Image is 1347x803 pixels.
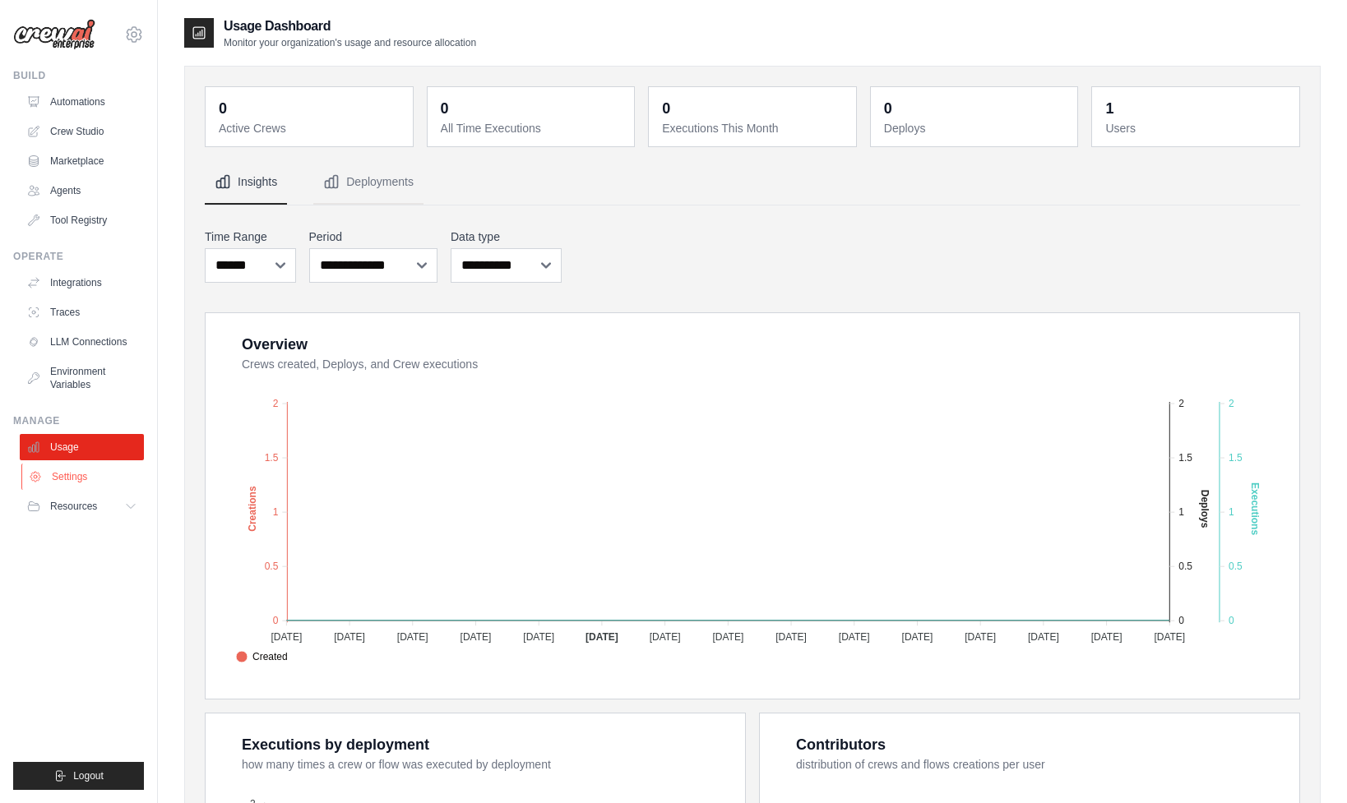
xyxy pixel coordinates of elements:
tspan: 2 [273,398,279,409]
a: Marketplace [20,148,144,174]
div: Operate [13,250,144,263]
div: 0 [662,97,670,120]
div: 0 [219,97,227,120]
tspan: [DATE] [1154,631,1185,643]
tspan: [DATE] [334,631,365,643]
tspan: [DATE] [712,631,743,643]
div: Manage [13,414,144,427]
label: Data type [451,228,562,245]
tspan: [DATE] [902,631,933,643]
tspan: 1 [1178,506,1184,518]
a: Settings [21,464,146,490]
a: Crew Studio [20,118,144,145]
tspan: [DATE] [1028,631,1059,643]
tspan: [DATE] [650,631,681,643]
dt: Crews created, Deploys, and Crew executions [242,356,1280,372]
label: Time Range [205,228,296,245]
tspan: [DATE] [965,631,996,643]
tspan: 1.5 [265,452,279,464]
nav: Tabs [205,160,1300,205]
tspan: 1.5 [1229,452,1243,464]
button: Insights [205,160,287,205]
tspan: 0.5 [1229,561,1243,572]
dt: All Time Executions [441,120,625,136]
a: Environment Variables [20,358,144,398]
tspan: 2 [1178,398,1184,409]
div: Contributors [796,733,886,756]
p: Monitor your organization's usage and resource allocation [224,36,476,49]
tspan: 0 [1229,615,1234,626]
dt: Deploys [884,120,1068,136]
span: Logout [73,769,104,782]
div: Executions by deployment [242,733,429,756]
dt: Users [1105,120,1289,136]
a: Usage [20,434,144,460]
div: 0 [441,97,449,120]
tspan: [DATE] [271,631,302,643]
a: LLM Connections [20,329,144,355]
img: Logo [13,19,95,50]
button: Logout [13,762,144,790]
tspan: 1.5 [1178,452,1192,464]
text: Creations [247,486,258,532]
tspan: 0 [1178,615,1184,626]
a: Tool Registry [20,207,144,233]
span: Created [236,649,288,664]
span: Resources [50,500,97,513]
a: Automations [20,89,144,115]
text: Deploys [1199,490,1210,528]
h2: Usage Dashboard [224,16,476,36]
div: 0 [884,97,892,120]
a: Integrations [20,270,144,296]
tspan: [DATE] [1091,631,1122,643]
div: Build [13,69,144,82]
div: Overview [242,333,308,356]
a: Traces [20,299,144,325]
tspan: 0.5 [1178,561,1192,572]
dt: how many times a crew or flow was executed by deployment [242,756,725,773]
button: Deployments [313,160,424,205]
dt: distribution of crews and flows creations per user [796,756,1280,773]
tspan: 2 [1229,398,1234,409]
button: Resources [20,493,144,519]
tspan: [DATE] [775,631,807,643]
a: Agents [20,178,144,204]
dt: Active Crews [219,120,403,136]
label: Period [309,228,438,245]
text: Executions [1249,482,1261,535]
tspan: [DATE] [461,631,492,643]
tspan: 1 [1229,506,1234,518]
tspan: [DATE] [523,631,554,643]
tspan: 0 [273,615,279,626]
tspan: [DATE] [586,631,618,643]
tspan: [DATE] [839,631,870,643]
tspan: 1 [273,506,279,518]
dt: Executions This Month [662,120,846,136]
tspan: 0.5 [265,561,279,572]
div: 1 [1105,97,1113,120]
tspan: [DATE] [397,631,428,643]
